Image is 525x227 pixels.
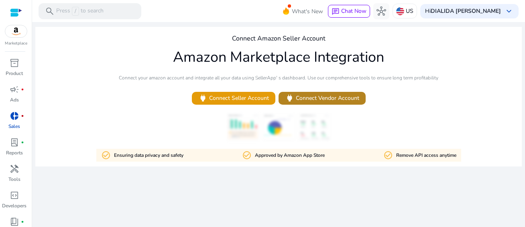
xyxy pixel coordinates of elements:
span: Chat Now [341,7,366,15]
button: hub [373,3,389,19]
span: Connect Seller Account [198,93,269,103]
span: lab_profile [10,138,19,147]
span: What's New [292,4,323,18]
span: / [72,7,79,16]
p: Ads [10,96,19,103]
button: powerConnect Vendor Account [279,92,366,105]
span: handyman [10,164,19,174]
span: campaign [10,85,19,94]
span: keyboard_arrow_down [504,6,514,16]
span: power [285,93,294,103]
p: Ensuring data privacy and safety [114,152,183,159]
span: Connect Vendor Account [285,93,359,103]
b: DIALIDA [PERSON_NAME] [431,7,501,15]
p: Reports [6,149,23,156]
button: powerConnect Seller Account [192,92,275,105]
button: chatChat Now [328,5,370,18]
h4: Connect Amazon Seller Account [232,35,326,43]
mat-icon: check_circle_outline [242,150,252,160]
span: hub [376,6,386,16]
span: power [198,93,208,103]
p: Hi [425,8,501,14]
span: search [45,6,55,16]
span: donut_small [10,111,19,121]
p: Connect your amazon account and integrate all your data using SellerApp' s dashboard. Use our com... [119,74,438,81]
span: inventory_2 [10,58,19,68]
p: Product [6,70,23,77]
p: Sales [8,123,20,130]
img: amazon.svg [5,25,27,37]
span: fiber_manual_record [21,220,24,223]
span: chat [332,8,340,16]
p: Remove API access anytime [396,152,456,159]
span: fiber_manual_record [21,88,24,91]
p: Approved by Amazon App Store [255,152,325,159]
p: Tools [8,176,20,183]
img: us.svg [396,7,404,15]
p: US [406,4,413,18]
mat-icon: check_circle_outline [383,150,393,160]
span: fiber_manual_record [21,141,24,144]
span: code_blocks [10,191,19,200]
span: book_4 [10,217,19,227]
p: Press to search [56,7,104,16]
h1: Amazon Marketplace Integration [173,49,384,66]
p: Developers [2,202,26,209]
span: fiber_manual_record [21,114,24,118]
p: Marketplace [5,41,27,47]
mat-icon: check_circle_outline [101,150,111,160]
